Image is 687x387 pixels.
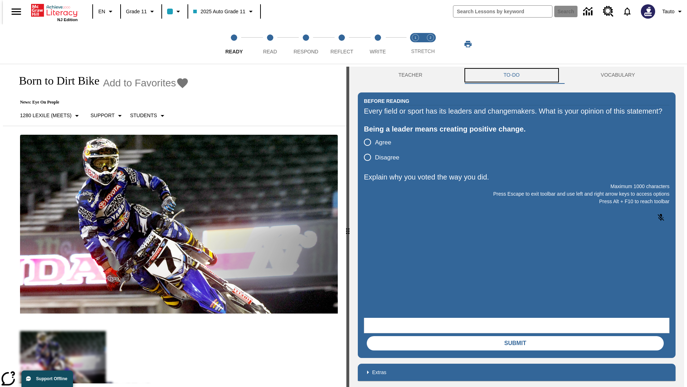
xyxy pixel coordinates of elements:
[637,2,659,21] button: Select a new avatar
[457,38,479,51] button: Print
[364,198,669,205] p: Press Alt + F10 to reach toolbar
[103,77,176,89] span: Add to Favorites
[662,8,674,15] span: Tauto
[36,376,67,381] span: Support Offline
[3,6,104,12] body: Explain why you voted the way you did. Maximum 1000 characters Press Alt + F10 to reach toolbar P...
[123,5,159,18] button: Grade: Grade 11, Select a grade
[88,109,127,122] button: Scaffolds, Support
[372,369,386,376] p: Extras
[31,3,78,22] div: Home
[95,5,118,18] button: Language: EN, Select a language
[463,67,560,84] button: TO-DO
[405,24,426,64] button: Stretch Read step 1 of 2
[3,67,346,383] div: reading
[11,100,189,105] p: News: Eye On People
[57,18,78,22] span: NJ Edition
[127,109,169,122] button: Select Student
[367,336,664,350] button: Submit
[358,364,676,381] div: Extras
[652,209,669,226] button: Click to activate and allow voice recognition
[349,67,684,387] div: activity
[164,5,185,18] button: Class color is light blue. Change class color
[364,183,669,190] p: Maximum 1000 characters
[213,24,255,64] button: Ready step 1 of 5
[358,67,463,84] button: Teacher
[91,112,114,119] p: Support
[103,77,189,89] button: Add to Favorites - Born to Dirt Bike
[599,2,618,21] a: Resource Center, Will open in new tab
[6,1,27,22] button: Open side menu
[17,109,84,122] button: Select Lexile, 1280 Lexile (Meets)
[321,24,362,64] button: Reflect step 4 of 5
[375,153,399,162] span: Disagree
[364,190,669,198] p: Press Escape to exit toolbar and use left and right arrow keys to access options
[364,123,669,135] div: Being a leader means creating positive change.
[346,67,349,387] div: Press Enter or Spacebar and then press right and left arrow keys to move the slider
[331,49,354,54] span: Reflect
[364,105,669,117] div: Every field or sport has its leaders and changemakers. What is your opinion of this statement?
[560,67,676,84] button: VOCABULARY
[20,112,72,119] p: 1280 Lexile (Meets)
[190,5,258,18] button: Class: 2025 Auto Grade 11, Select your class
[21,371,73,387] button: Support Offline
[293,49,318,54] span: Respond
[370,49,386,54] span: Write
[11,74,99,87] h1: Born to Dirt Bike
[411,48,435,54] span: STRETCH
[193,8,245,15] span: 2025 Auto Grade 11
[364,135,405,165] div: poll
[358,67,676,84] div: Instructional Panel Tabs
[414,36,416,39] text: 1
[659,5,687,18] button: Profile/Settings
[364,97,409,105] h2: Before Reading
[130,112,157,119] p: Students
[285,24,327,64] button: Respond step 3 of 5
[579,2,599,21] a: Data Center
[249,24,291,64] button: Read step 2 of 5
[641,4,655,19] img: Avatar
[420,24,441,64] button: Stretch Respond step 2 of 2
[225,49,243,54] span: Ready
[364,171,669,183] p: Explain why you voted the way you did.
[618,2,637,21] a: Notifications
[126,8,147,15] span: Grade 11
[375,138,391,147] span: Agree
[263,49,277,54] span: Read
[357,24,399,64] button: Write step 5 of 5
[98,8,105,15] span: EN
[20,135,338,314] img: Motocross racer James Stewart flies through the air on his dirt bike.
[429,36,431,39] text: 2
[453,6,552,17] input: search field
